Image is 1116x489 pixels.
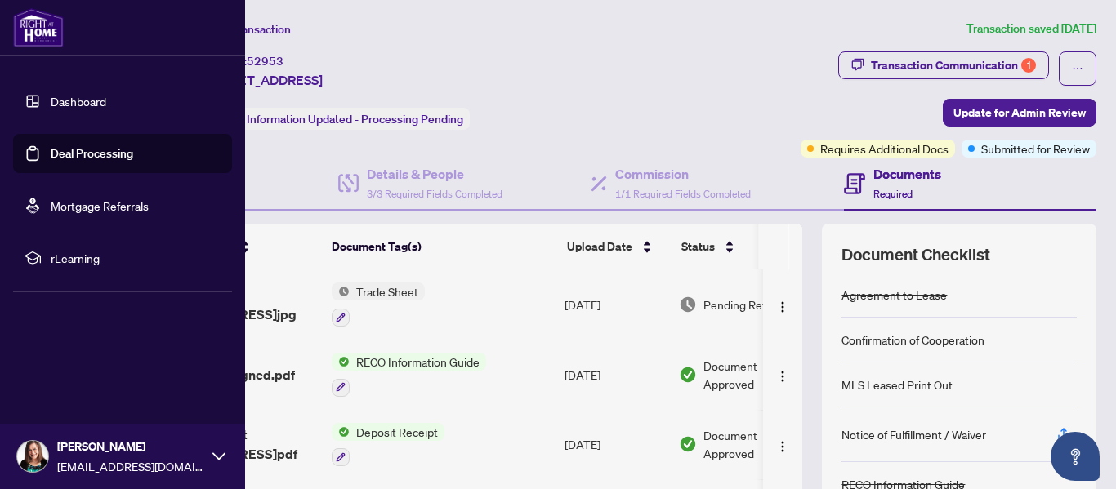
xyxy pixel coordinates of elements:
div: 1 [1021,58,1036,73]
div: MLS Leased Print Out [841,376,953,393]
button: Logo [770,291,796,318]
span: Deposit Receipt [350,423,444,441]
img: logo [13,8,64,47]
span: 52953 [247,54,283,69]
td: [DATE] [558,269,672,340]
span: [EMAIL_ADDRESS][DOMAIN_NAME] [57,457,204,475]
div: Confirmation of Cooperation [841,331,984,349]
h4: Details & People [367,164,502,184]
button: Open asap [1051,432,1100,481]
button: Update for Admin Review [943,99,1096,127]
img: Document Status [679,296,697,313]
span: Trade Sheet [350,282,425,300]
button: Status IconDeposit Receipt [332,423,444,467]
th: Upload Date [560,224,675,269]
a: Mortgage Referrals [51,198,149,213]
img: Logo [776,370,789,383]
span: 3/3 Required Fields Completed [367,188,502,200]
span: Document Approved [703,357,805,393]
span: Pending Review [703,296,785,313]
td: [DATE] [558,340,672,410]
img: Document Status [679,366,697,384]
div: Status: [203,108,470,130]
span: Update for Admin Review [953,100,1086,126]
img: Status Icon [332,353,350,371]
img: Status Icon [332,423,350,441]
img: Profile Icon [17,441,48,472]
span: Submitted for Review [981,140,1090,158]
article: Transaction saved [DATE] [966,20,1096,38]
span: Information Updated - Processing Pending [247,112,463,127]
div: Notice of Fulfillment / Waiver [841,425,986,443]
td: [DATE] [558,410,672,480]
img: Document Status [679,435,697,453]
div: Agreement to Lease [841,286,947,304]
span: Status [681,238,715,256]
span: Upload Date [567,238,632,256]
h4: Commission [615,164,751,184]
img: Status Icon [332,282,350,300]
span: 1/1 Required Fields Completed [615,188,751,200]
a: Dashboard [51,94,106,109]
div: Transaction Communication [871,52,1036,78]
span: Required [873,188,913,200]
a: Deal Processing [51,146,133,161]
button: Status IconRECO Information Guide [332,353,486,397]
button: Logo [770,431,796,457]
span: Document Checklist [841,243,990,266]
h4: Documents [873,164,941,184]
img: Logo [776,300,789,313]
span: [STREET_ADDRESS] [203,70,323,90]
th: Status [675,224,814,269]
span: RECO Information Guide [350,353,486,371]
span: rLearning [51,249,221,267]
span: Document Approved [703,426,805,462]
img: Logo [776,440,789,453]
button: Transaction Communication1 [838,51,1049,79]
button: Logo [770,362,796,388]
span: Requires Additional Docs [820,140,949,158]
span: ellipsis [1072,63,1083,74]
button: Status IconTrade Sheet [332,282,425,327]
span: [PERSON_NAME] [57,438,204,456]
th: Document Tag(s) [325,224,560,269]
span: View Transaction [203,22,291,37]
